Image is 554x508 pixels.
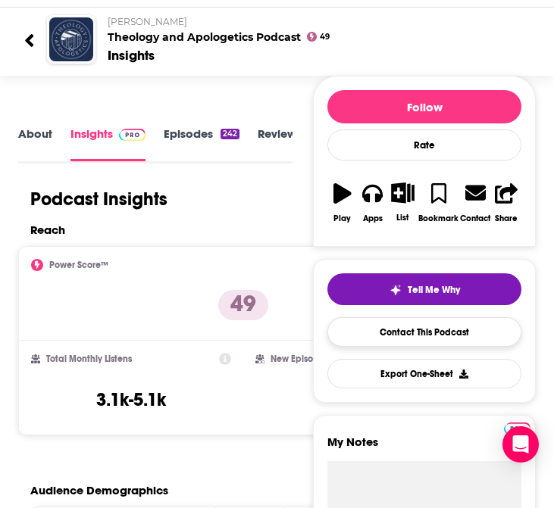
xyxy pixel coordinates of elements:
button: List [388,173,418,232]
h1: Podcast Insights [30,188,167,210]
a: Reviews [258,126,302,161]
button: Follow [327,90,521,123]
div: Rate [327,129,521,161]
button: Play [327,173,358,232]
div: Insights [108,47,155,64]
img: tell me why sparkle [390,284,402,296]
button: Export One-Sheet [327,359,521,388]
button: Apps [358,173,388,232]
img: Theology and Apologetics Podcast [49,17,93,61]
h2: Theology and Apologetics Podcast [108,16,530,44]
button: Share [491,173,521,232]
div: Apps [363,213,383,223]
button: Bookmark [418,173,459,232]
span: 49 [320,34,330,40]
label: My Notes [327,435,521,461]
span: Tell Me Why [408,284,460,296]
h2: Audience Demographics [30,483,168,497]
img: Podchaser Pro [504,422,531,435]
div: Open Intercom Messenger [502,426,539,463]
h3: 3.1k-5.1k [96,388,166,411]
div: List [396,213,408,223]
img: Podchaser Pro [119,129,146,141]
div: Share [495,213,518,223]
h3: Under 2.1k [312,388,399,411]
button: tell me why sparkleTell Me Why [327,273,521,305]
h2: Reach [30,223,65,237]
a: Contact This Podcast [327,317,521,347]
h2: Power Score™ [49,260,108,270]
a: InsightsPodchaser Pro [70,126,146,161]
a: Pro website [504,420,531,435]
div: Contact [460,213,490,223]
div: Play [333,213,351,223]
a: Contact [459,173,491,232]
h2: New Episode Listens [271,354,354,364]
div: Bookmark [418,213,459,223]
p: 49 [218,290,268,320]
span: [PERSON_NAME] [108,16,187,27]
h2: Total Monthly Listens [46,354,132,364]
div: 242 [221,129,239,139]
a: Episodes242 [164,126,239,161]
a: About [18,126,52,161]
